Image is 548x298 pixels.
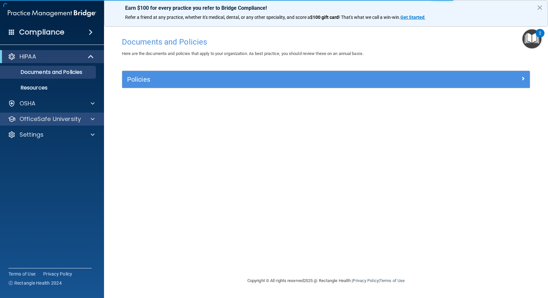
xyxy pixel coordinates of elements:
[4,85,93,91] p: Resources
[8,115,95,123] a: OfficeSafe University
[8,131,95,139] a: Settings
[8,280,62,286] span: Ⓒ Rectangle Health 2024
[8,53,94,61] a: HIPAA
[539,33,541,42] div: 2
[127,76,423,83] h5: Policies
[19,28,64,37] h4: Compliance
[537,2,543,13] button: Close
[8,271,35,277] a: Terms of Use
[522,29,541,48] button: Open Resource Center, 2 new notifications
[400,15,425,20] a: Get Started
[400,15,424,20] strong: Get Started
[20,53,36,61] p: HIPAA
[380,278,405,283] a: Terms of Use
[353,278,378,283] a: Privacy Policy
[122,38,530,46] h4: Documents and Policies
[43,271,72,277] a: Privacy Policy
[339,15,400,20] span: ! That's what we call a win-win.
[122,51,363,56] span: Here are the documents and policies that apply to your organization. As best practice, you should...
[125,5,527,11] p: Earn $100 for every practice you refer to Bridge Compliance!
[127,74,525,85] a: Policies
[207,270,445,291] div: Copyright © All rights reserved 2025 @ Rectangle Health | |
[8,7,96,20] img: PMB logo
[310,15,339,20] strong: $100 gift card
[20,131,44,139] p: Settings
[8,100,95,107] a: OSHA
[20,100,36,107] p: OSHA
[4,69,93,75] p: Documents and Policies
[20,115,81,123] p: OfficeSafe University
[125,15,310,20] span: Refer a friend at any practice, whether it's medical, dental, or any other speciality, and score a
